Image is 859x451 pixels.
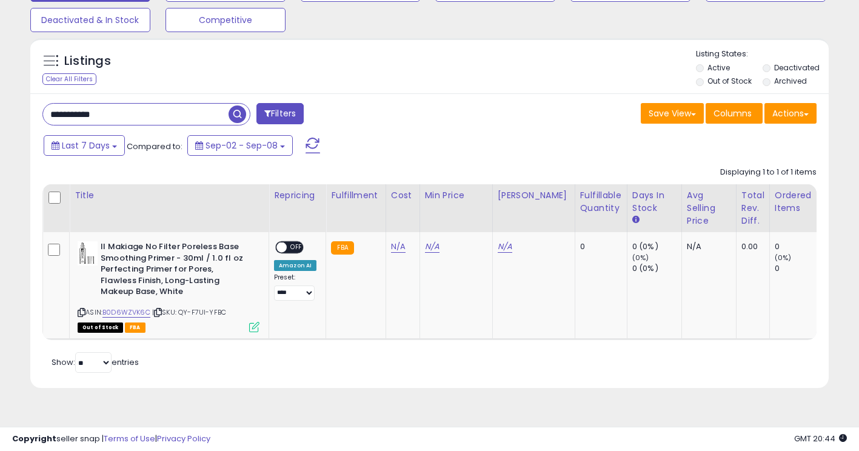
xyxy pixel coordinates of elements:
div: 0 [580,241,618,252]
a: N/A [425,241,440,253]
span: OFF [287,242,306,253]
div: Preset: [274,273,316,301]
a: Terms of Use [104,433,155,444]
button: Save View [641,103,704,124]
button: Actions [764,103,817,124]
div: Repricing [274,189,321,202]
p: Listing States: [696,48,829,60]
div: 0 [775,241,824,252]
span: Compared to: [127,141,182,152]
button: Columns [706,103,763,124]
a: B0D6WZVK6C [102,307,150,318]
button: Deactivated & In Stock [30,8,150,32]
div: 0 (0%) [632,241,681,252]
span: Show: entries [52,356,139,368]
div: Min Price [425,189,487,202]
button: Sep-02 - Sep-08 [187,135,293,156]
span: Columns [714,107,752,119]
span: Last 7 Days [62,139,110,152]
label: Out of Stock [707,76,752,86]
div: [PERSON_NAME] [498,189,570,202]
div: Cost [391,189,415,202]
button: Competitive [165,8,286,32]
span: All listings that are currently out of stock and unavailable for purchase on Amazon [78,322,123,333]
div: Fulfillment [331,189,380,202]
div: Days In Stock [632,189,677,215]
small: FBA [331,241,353,255]
h5: Listings [64,53,111,70]
div: ASIN: [78,241,259,331]
a: Privacy Policy [157,433,210,444]
strong: Copyright [12,433,56,444]
label: Active [707,62,730,73]
small: Days In Stock. [632,215,640,225]
img: 41Hw5GQ4snL._SL40_.jpg [78,241,98,266]
a: N/A [391,241,406,253]
div: Ordered Items [775,189,819,215]
div: Fulfillable Quantity [580,189,622,215]
div: Clear All Filters [42,73,96,85]
div: Avg Selling Price [687,189,731,227]
small: (0%) [632,253,649,262]
button: Filters [256,103,304,124]
label: Deactivated [774,62,820,73]
span: Sep-02 - Sep-08 [206,139,278,152]
small: (0%) [775,253,792,262]
b: Il Makiage No Filter Poreless Base Smoothing Primer - 30ml / 1.0 fl oz Perfecting Primer for Pore... [101,241,248,301]
div: Title [75,189,264,202]
div: N/A [687,241,727,252]
div: Displaying 1 to 1 of 1 items [720,167,817,178]
label: Archived [774,76,807,86]
div: Total Rev. Diff. [741,189,764,227]
div: seller snap | | [12,433,210,445]
span: | SKU: QY-F7UI-YFBC [152,307,226,317]
div: 0 [775,263,824,274]
div: 0 (0%) [632,263,681,274]
button: Last 7 Days [44,135,125,156]
a: N/A [498,241,512,253]
div: 0.00 [741,241,760,252]
span: FBA [125,322,145,333]
span: 2025-09-16 20:44 GMT [794,433,847,444]
div: Amazon AI [274,260,316,271]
